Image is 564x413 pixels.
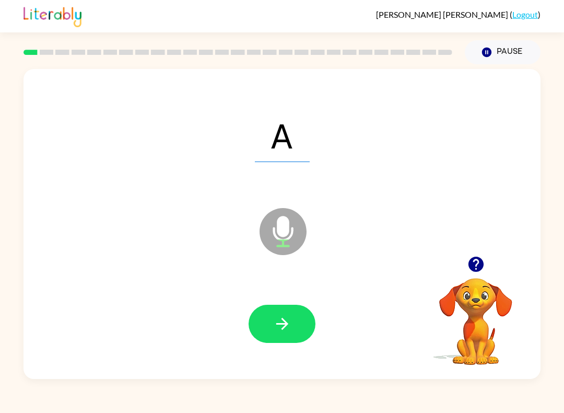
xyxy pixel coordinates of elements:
a: Logout [512,9,538,19]
img: Literably [23,4,81,27]
span: [PERSON_NAME] [PERSON_NAME] [376,9,510,19]
video: Your browser must support playing .mp4 files to use Literably. Please try using another browser. [424,262,528,366]
span: A [255,108,310,162]
div: ( ) [376,9,540,19]
button: Pause [465,40,540,64]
